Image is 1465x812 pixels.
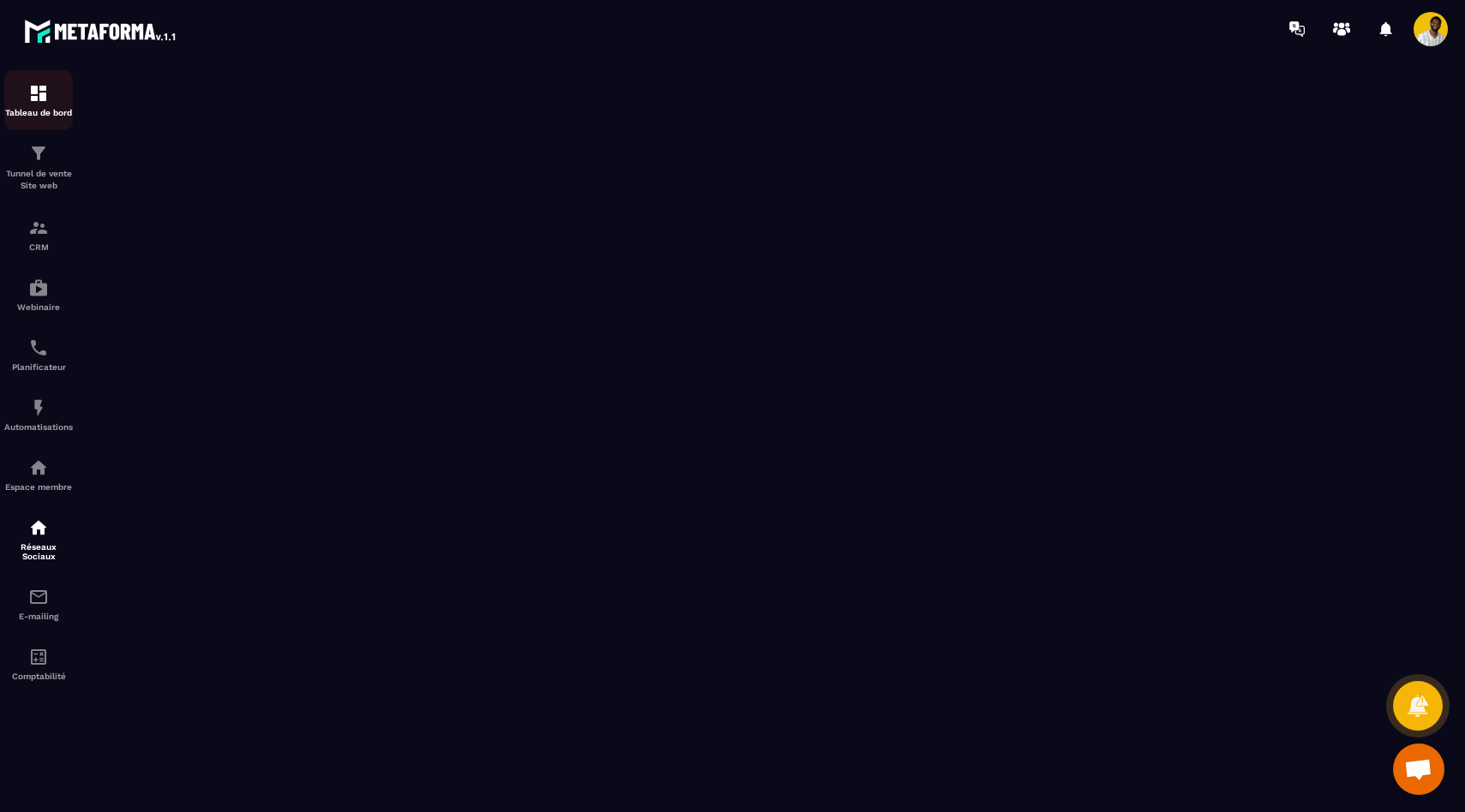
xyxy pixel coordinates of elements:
p: Comptabilité [4,672,73,681]
p: Automatisations [4,422,73,432]
a: social-networksocial-networkRéseaux Sociaux [4,505,73,574]
img: automations [28,278,49,298]
img: email [28,587,49,607]
img: accountant [28,647,49,667]
a: emailemailE-mailing [4,574,73,634]
a: automationsautomationsEspace membre [4,445,73,505]
img: logo [24,15,178,46]
a: schedulerschedulerPlanificateur [4,325,73,385]
img: automations [28,457,49,478]
img: scheduler [28,337,49,358]
a: automationsautomationsAutomatisations [4,385,73,445]
img: automations [28,397,49,418]
a: accountantaccountantComptabilité [4,634,73,694]
a: formationformationTableau de bord [4,70,73,130]
p: Tunnel de vente Site web [4,168,73,192]
p: CRM [4,242,73,252]
img: formation [28,143,49,164]
p: Réseaux Sociaux [4,542,73,561]
a: automationsautomationsWebinaire [4,265,73,325]
div: Ouvrir le chat [1393,743,1444,795]
img: formation [28,83,49,104]
img: formation [28,218,49,238]
img: social-network [28,517,49,538]
p: Tableau de bord [4,108,73,117]
p: E-mailing [4,612,73,621]
a: formationformationCRM [4,205,73,265]
a: formationformationTunnel de vente Site web [4,130,73,205]
p: Espace membre [4,482,73,492]
p: Planificateur [4,362,73,372]
p: Webinaire [4,302,73,312]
